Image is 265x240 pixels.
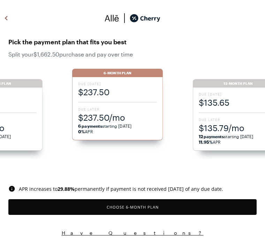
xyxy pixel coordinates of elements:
[78,123,157,135] span: starting [DATE] APR
[8,186,15,193] img: svg%3e
[8,51,257,58] span: Split your $1,662.50 purchase and pay over time
[78,112,157,123] span: $237.50/mo
[78,107,157,112] span: Due Later
[199,134,224,139] strong: 12 payments
[78,87,157,98] span: $237.50
[8,37,257,48] span: Pick the payment plan that fits you best
[119,13,130,24] img: svg%3e
[2,13,10,24] img: svg%3e
[78,82,157,87] span: Due [DATE]
[199,140,213,145] strong: 11.95%
[105,13,119,24] img: svg%3e
[72,69,163,77] div: 6-Month Plan
[19,186,223,193] span: APR increases to permanently if payment is not received [DATE] of any due date.
[58,186,75,193] b: 29.88 %
[8,200,257,215] button: Choose 6-Month Plan
[78,124,102,129] strong: 6 payments
[78,129,85,134] strong: 0%
[130,13,160,24] img: cherry_black_logo-DrOE_MJI.svg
